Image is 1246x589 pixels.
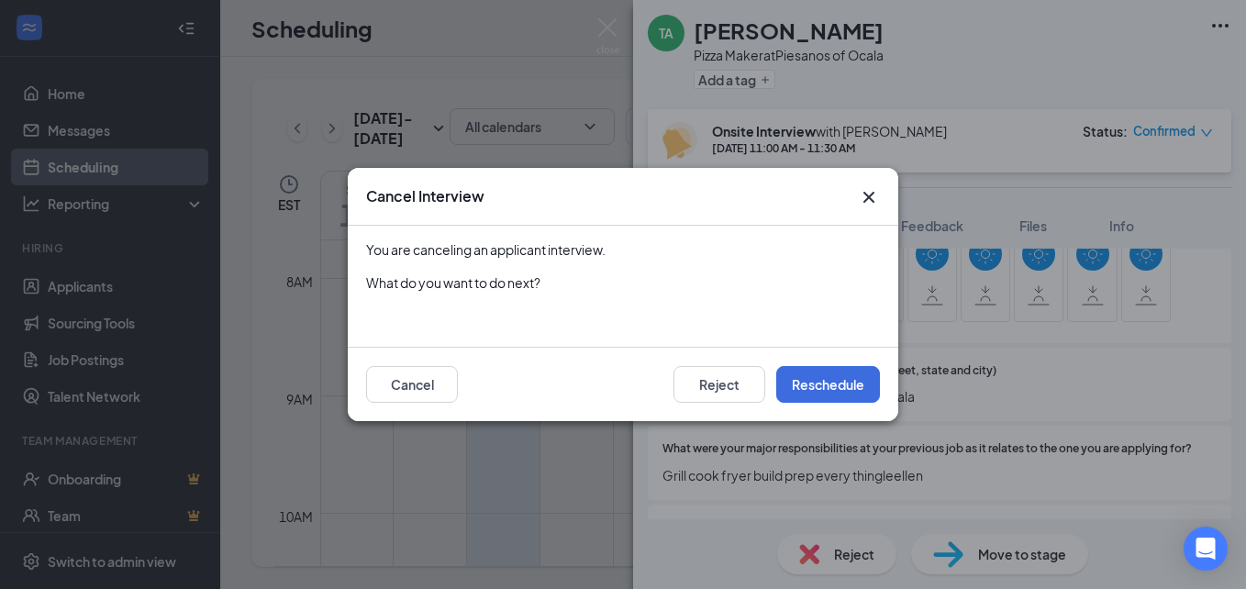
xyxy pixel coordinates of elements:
[858,186,880,208] svg: Cross
[366,186,484,206] h3: Cancel Interview
[858,186,880,208] button: Close
[366,240,880,259] div: You are canceling an applicant interview.
[1184,527,1228,571] div: Open Intercom Messenger
[673,366,765,403] button: Reject
[366,273,880,292] div: What do you want to do next?
[366,366,458,403] button: Cancel
[776,366,880,403] button: Reschedule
